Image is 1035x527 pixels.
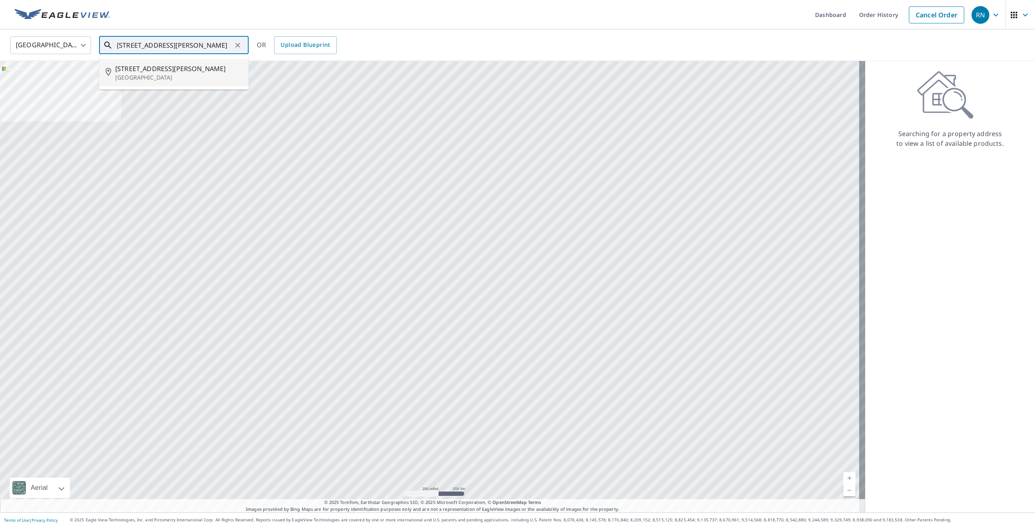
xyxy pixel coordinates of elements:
[257,36,337,54] div: OR
[528,499,541,505] a: Terms
[4,517,29,523] a: Terms of Use
[10,34,91,57] div: [GEOGRAPHIC_DATA]
[843,472,855,484] a: Current Level 5, Zoom In
[492,499,526,505] a: OpenStreetMap
[972,6,989,24] div: RN
[896,129,1004,148] p: Searching for a property address to view a list of available products.
[117,34,232,57] input: Search by address or latitude-longitude
[324,499,541,506] span: © 2025 TomTom, Earthstar Geographics SIO, © 2025 Microsoft Corporation, ©
[15,9,110,21] img: EV Logo
[843,484,855,496] a: Current Level 5, Zoom Out
[115,64,242,73] span: [STREET_ADDRESS][PERSON_NAME]
[274,36,336,54] a: Upload Blueprint
[909,6,964,23] a: Cancel Order
[28,478,50,498] div: Aerial
[70,517,1031,523] p: © 2025 Eagle View Technologies, Inc. and Pictometry International Corp. All Rights Reserved. Repo...
[4,518,58,523] p: |
[32,517,58,523] a: Privacy Policy
[281,40,330,50] span: Upload Blueprint
[115,73,242,82] p: [GEOGRAPHIC_DATA]
[232,40,243,51] button: Clear
[10,478,70,498] div: Aerial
